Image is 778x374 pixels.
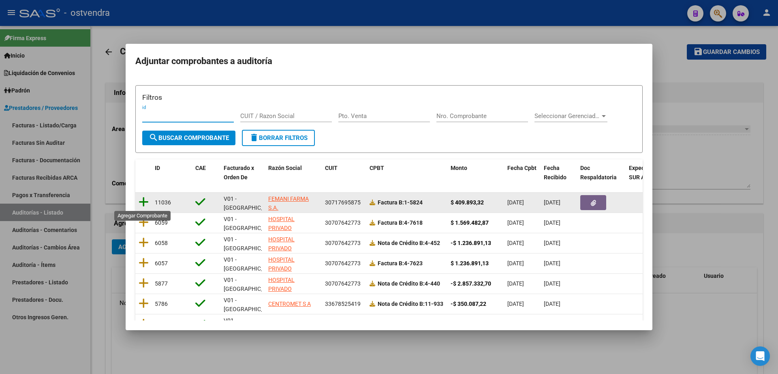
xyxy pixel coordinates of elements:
span: V01 - [GEOGRAPHIC_DATA] [224,216,278,232]
span: FEMANI FARMA S.A. [268,196,309,211]
span: 30707642773 [325,260,361,267]
span: [DATE] [544,301,560,307]
span: HOSPITAL PRIVADO [PERSON_NAME] SA [268,256,312,290]
strong: 4-440 [378,280,440,287]
button: Borrar Filtros [242,130,315,146]
span: 6058 [155,240,168,246]
datatable-header-cell: Expediente SUR Asociado [626,159,670,186]
span: [DATE] [544,260,560,267]
span: 6059 [155,219,168,226]
span: [DATE] [507,219,524,226]
span: HOSPITAL PRIVADO [PERSON_NAME] SA [268,277,312,311]
span: Fecha Cpbt [507,165,536,171]
mat-icon: search [149,133,158,142]
span: V01 - [GEOGRAPHIC_DATA] [224,256,278,272]
span: 30707642773 [325,219,361,226]
div: Open Intercom Messenger [750,346,770,366]
datatable-header-cell: Razón Social [265,159,322,186]
strong: $ 1.236.891,13 [451,260,489,267]
span: Fecha Recibido [544,165,566,181]
span: Nota de Crédito B: [378,280,425,287]
datatable-header-cell: CAE [192,159,220,186]
h2: Adjuntar comprobantes a auditoría [135,54,643,69]
strong: $ 409.893,32 [451,199,484,206]
span: CENTROMET S A [268,301,311,307]
span: HOSPITAL PRIVADO [PERSON_NAME] SA [268,236,312,270]
span: [DATE] [544,280,560,287]
datatable-header-cell: ID [152,159,192,186]
span: 5877 [155,280,168,287]
strong: -$ 1.236.891,13 [451,240,491,246]
span: 33678525419 [325,301,361,307]
span: [DATE] [507,280,524,287]
span: 5786 [155,301,168,307]
datatable-header-cell: CPBT [366,159,447,186]
strong: $ 1.569.482,87 [451,219,489,226]
span: Factura B: [378,199,404,206]
datatable-header-cell: Doc Respaldatoria [577,159,626,186]
span: V01 - [GEOGRAPHIC_DATA] [224,277,278,292]
strong: 1-5824 [378,199,423,206]
span: [DATE] [544,199,560,206]
datatable-header-cell: Facturado x Orden De [220,159,265,186]
span: 30717695875 [325,199,361,206]
span: Seleccionar Gerenciador [534,112,600,120]
button: Buscar Comprobante [142,131,235,145]
mat-icon: delete [249,133,259,142]
span: [DATE] [507,301,524,307]
span: 30707642773 [325,240,361,246]
strong: 11-933 [378,301,443,307]
span: [DATE] [507,260,524,267]
span: ID [155,165,160,171]
strong: -$ 2.857.332,70 [451,280,491,287]
span: Facturado x Orden De [224,165,254,181]
strong: -$ 350.087,22 [451,301,486,307]
span: Borrar Filtros [249,134,308,142]
span: [DATE] [507,240,524,246]
span: Monto [451,165,467,171]
span: Expediente SUR Asociado [629,165,665,181]
span: Nota de Crédito B: [378,240,425,246]
span: V01 - [GEOGRAPHIC_DATA] [224,196,278,211]
span: CUIT [325,165,338,171]
span: 30707642773 [325,280,361,287]
datatable-header-cell: CUIT [322,159,366,186]
span: 11036 [155,199,171,206]
datatable-header-cell: Fecha Recibido [541,159,577,186]
strong: 4-7618 [378,219,423,226]
span: Doc Respaldatoria [580,165,617,181]
span: 6057 [155,260,168,267]
strong: 4-452 [378,240,440,246]
span: [DATE] [544,219,560,226]
span: Nota de Crédito B: [378,301,425,307]
span: CAE [195,165,206,171]
span: CPBT [370,165,384,171]
span: V01 - [GEOGRAPHIC_DATA] [224,317,278,333]
span: Razón Social [268,165,302,171]
datatable-header-cell: Fecha Cpbt [504,159,541,186]
h3: Filtros [142,92,636,103]
span: V01 - [GEOGRAPHIC_DATA] [224,297,278,313]
span: Factura B: [378,260,404,267]
strong: 4-7623 [378,260,423,267]
span: HOSPITAL PRIVADO [PERSON_NAME] SA [268,216,312,250]
datatable-header-cell: Monto [447,159,504,186]
span: Factura B: [378,219,404,226]
span: [DATE] [544,240,560,246]
span: V01 - [GEOGRAPHIC_DATA] [224,236,278,252]
span: Buscar Comprobante [149,134,229,142]
span: [DATE] [507,199,524,206]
